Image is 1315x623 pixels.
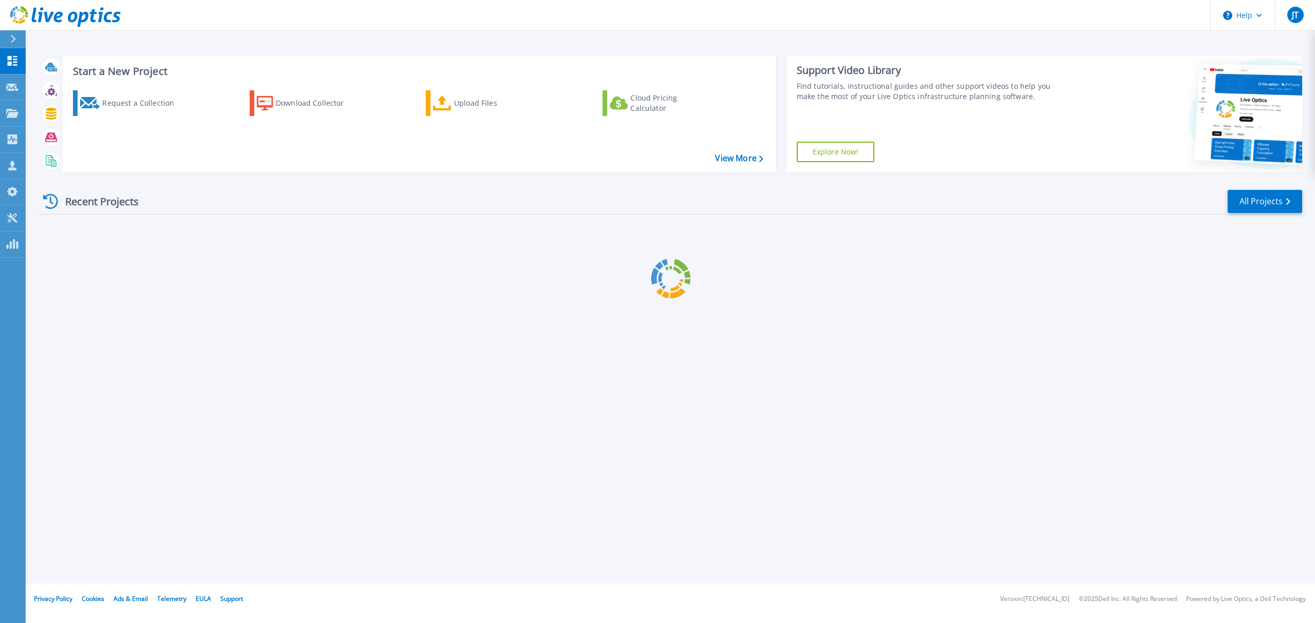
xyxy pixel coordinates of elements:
[73,66,763,77] h3: Start a New Project
[1186,596,1306,602] li: Powered by Live Optics, a Dell Technology
[114,594,148,603] a: Ads & Email
[250,90,364,116] a: Download Collector
[454,93,536,113] div: Upload Files
[797,142,875,162] a: Explore Now!
[40,189,153,214] div: Recent Projects
[1292,11,1299,19] span: JT
[34,594,72,603] a: Privacy Policy
[157,594,186,603] a: Telemetry
[715,153,763,163] a: View More
[797,81,1063,102] div: Find tutorials, instructional guides and other support videos to help you make the most of your L...
[276,93,358,113] div: Download Collector
[102,93,184,113] div: Request a Collection
[1228,190,1302,213] a: All Projects
[630,93,712,113] div: Cloud Pricing Calculator
[196,594,211,603] a: EULA
[73,90,187,116] a: Request a Collection
[797,64,1063,77] div: Support Video Library
[426,90,540,116] a: Upload Files
[1079,596,1177,602] li: © 2025 Dell Inc. All Rights Reserved
[1000,596,1069,602] li: Version: [TECHNICAL_ID]
[82,594,104,603] a: Cookies
[220,594,243,603] a: Support
[603,90,717,116] a: Cloud Pricing Calculator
